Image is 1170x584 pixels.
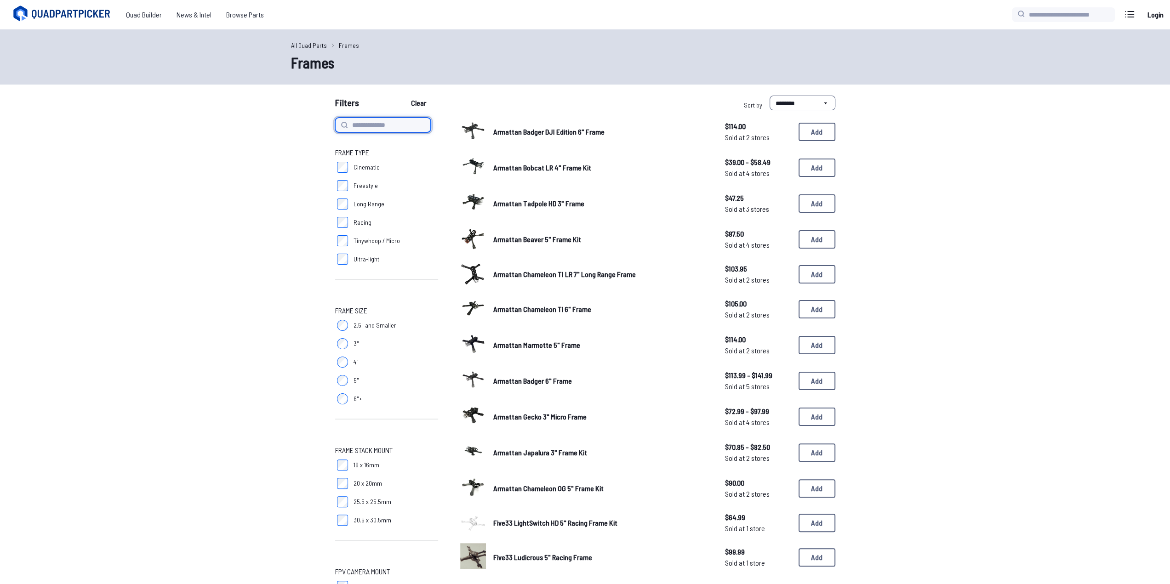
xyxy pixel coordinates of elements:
[799,548,835,567] button: Add
[335,147,369,158] span: Frame Type
[725,557,791,568] span: Sold at 1 store
[291,51,879,74] h1: Frames
[725,546,791,557] span: $99.99
[460,118,486,143] img: image
[337,478,348,489] input: 20 x 20mm
[460,295,486,323] a: image
[335,445,393,456] span: Frame Stack Mount
[335,305,367,316] span: Frame Size
[460,543,486,569] img: image
[335,96,359,114] span: Filters
[725,132,791,143] span: Sold at 2 stores
[799,372,835,390] button: Add
[725,488,791,499] span: Sold at 2 stores
[169,6,219,24] span: News & Intel
[493,127,605,136] span: Armattan Badger DJI Edition 6" Frame
[725,334,791,345] span: $114.00
[744,101,762,109] span: Sort by
[460,261,486,288] a: image
[354,357,359,367] span: 4"
[354,181,378,190] span: Freestyle
[460,153,486,179] img: image
[725,523,791,534] span: Sold at 1 store
[337,217,348,228] input: Racing
[219,6,271,24] span: Browse Parts
[460,543,486,572] a: image
[460,515,486,531] img: image
[725,263,791,274] span: $103.95
[493,163,591,172] span: Armattan Bobcat LR 4" Frame Kit
[337,393,348,404] input: 6"+
[460,510,486,536] a: image
[354,163,380,172] span: Cinematic
[493,553,592,561] span: Five33 Ludicrous 5" Racing Frame
[725,298,791,309] span: $105.00
[460,474,486,500] img: image
[799,265,835,283] button: Add
[725,370,791,381] span: $113.99 - $141.99
[460,438,486,464] img: image
[354,460,379,470] span: 16 x 16mm
[725,274,791,285] span: Sold at 2 stores
[460,331,486,359] a: image
[354,394,362,403] span: 6"+
[354,199,384,209] span: Long Range
[493,484,604,493] span: Armattan Chameleon OG 5" Frame Kit
[460,438,486,467] a: image
[493,448,587,457] span: Armattan Japalura 3" Frame Kit
[493,483,710,494] a: Armattan Chameleon OG 5" Frame Kit
[403,96,434,110] button: Clear
[725,381,791,392] span: Sold at 5 stores
[335,566,390,577] span: FPV Camera Mount
[291,40,327,50] a: All Quad Parts
[460,367,486,392] img: image
[493,411,710,422] a: Armattan Gecko 3" Micro Frame
[460,295,486,321] img: image
[337,338,348,349] input: 3"
[354,255,379,264] span: Ultra-light
[493,234,710,245] a: Armattan Beaver 5" Frame Kit
[493,447,710,458] a: Armattan Japalura 3" Frame Kit
[725,442,791,453] span: $70.85 - $82.50
[799,159,835,177] button: Add
[493,198,710,209] a: Armattan Tadpole HD 3" Frame
[799,230,835,249] button: Add
[493,126,710,137] a: Armattan Badger DJI Edition 6" Frame
[339,40,359,50] a: Frames
[770,96,835,110] select: Sort by
[337,254,348,265] input: Ultra-light
[354,236,400,245] span: Tinywhoop / Micro
[725,228,791,239] span: $87.50
[354,339,359,348] span: 3"
[725,345,791,356] span: Sold at 2 stores
[460,474,486,503] a: image
[799,336,835,354] button: Add
[725,512,791,523] span: $64.99
[493,305,591,313] span: Armattan Chameleon Ti 6" Frame
[337,515,348,526] input: 30.5 x 30.5mm
[337,375,348,386] input: 5"
[725,157,791,168] span: $39.00 - $58.49
[493,269,710,280] a: Armattan Chameleon TI LR 7" Long Range Frame
[725,309,791,320] span: Sold at 2 stores
[725,417,791,428] span: Sold at 4 stores
[460,263,486,285] img: image
[337,235,348,246] input: Tinywhoop / Micro
[119,6,169,24] a: Quad Builder
[337,198,348,210] input: Long Range
[799,443,835,462] button: Add
[460,189,486,218] a: image
[354,376,359,385] span: 5"
[725,477,791,488] span: $90.00
[725,204,791,215] span: Sold at 3 stores
[354,479,382,488] span: 20 x 20mm
[493,340,710,351] a: Armattan Marmotte 5" Frame
[493,517,710,528] a: Five33 LightSwitch HD 5" Racing Frame Kit
[799,408,835,426] button: Add
[493,552,710,563] a: Five33 Ludicrous 5" Racing Frame
[725,168,791,179] span: Sold at 4 stores
[725,239,791,250] span: Sold at 4 stores
[354,497,391,506] span: 25.5 x 25.5mm
[1144,6,1166,24] a: Login
[493,304,710,315] a: Armattan Chameleon Ti 6" Frame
